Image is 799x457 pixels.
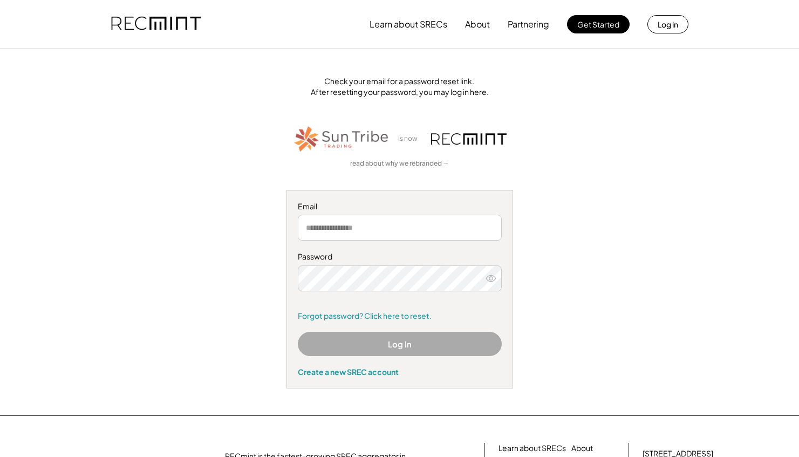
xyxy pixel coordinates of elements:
button: Partnering [508,13,549,35]
button: Get Started [567,15,630,33]
img: recmint-logotype%403x.png [431,133,507,145]
a: Learn about SRECs [498,443,566,454]
button: About [465,13,490,35]
img: STT_Horizontal_Logo%2B-%2BColor.png [293,124,390,154]
button: Log In [298,332,502,356]
div: is now [395,134,426,144]
button: Learn about SRECs [370,13,447,35]
div: Check your email for a password reset link. After resetting your password, you may log in here. [67,76,732,97]
button: Log in [647,15,688,33]
a: read about why we rebranded → [350,159,449,168]
div: Email [298,201,502,212]
div: Create a new SREC account [298,367,502,377]
a: Forgot password? Click here to reset. [298,311,502,322]
div: Password [298,251,502,262]
img: recmint-logotype%403x.png [111,6,201,43]
a: About [571,443,593,454]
